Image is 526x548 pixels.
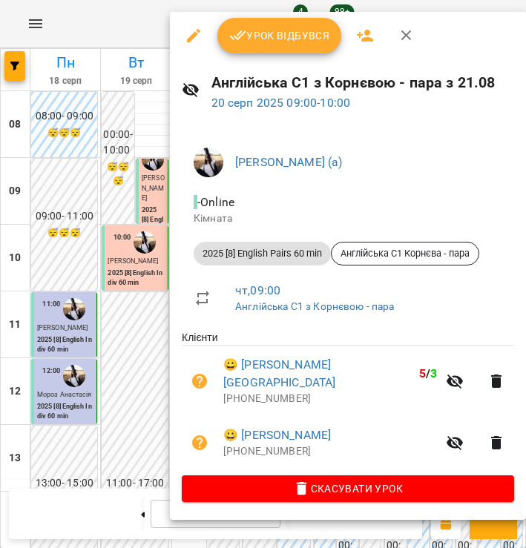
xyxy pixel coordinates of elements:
p: [PHONE_NUMBER] [223,444,437,459]
button: Візит ще не сплачено. Додати оплату? [182,425,217,460]
a: чт , 09:00 [235,283,280,297]
ul: Клієнти [182,330,514,475]
a: 😀 [PERSON_NAME] [223,426,331,444]
span: 5 [419,366,426,380]
a: [PERSON_NAME] (а) [235,155,343,169]
span: Англійська С1 Корнєва - пара [332,247,479,260]
button: Урок відбувся [217,18,342,53]
p: Кімната [194,211,502,226]
a: 😀 [PERSON_NAME][GEOGRAPHIC_DATA] [223,356,413,391]
span: 2025 [8] English Pairs 60 min [194,247,331,260]
div: Англійська С1 Корнєва - пара [331,242,479,265]
img: 947f4ccfa426267cd88e7c9c9125d1cd.jfif [194,148,223,177]
span: Скасувати Урок [194,480,502,498]
button: Скасувати Урок [182,475,514,502]
span: - Online [194,195,237,209]
a: 20 серп 2025 09:00-10:00 [211,96,351,110]
b: / [419,366,437,380]
a: Англійська С1 з Корнєвою - пара [235,300,395,312]
span: Урок відбувся [229,27,330,44]
h6: Англійська С1 з Корнєвою - пара з 21.08 [211,71,514,94]
button: Візит ще не сплачено. Додати оплату? [182,363,217,399]
span: 3 [430,366,437,380]
p: [PHONE_NUMBER] [223,392,437,406]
